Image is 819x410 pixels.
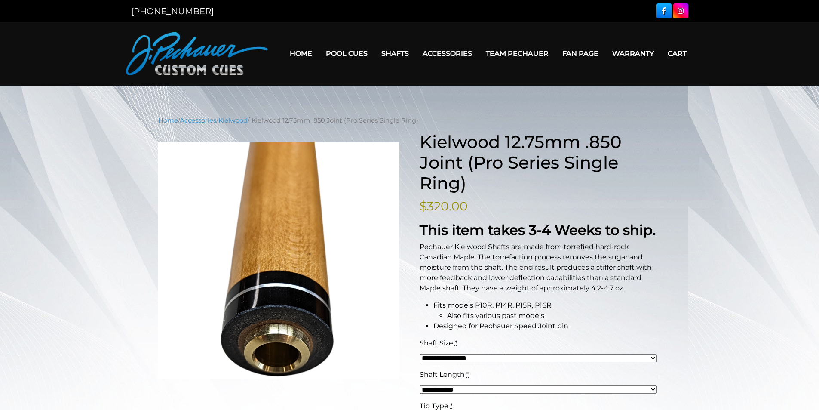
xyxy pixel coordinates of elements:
[455,339,457,347] abbr: required
[218,117,248,124] a: Kielwood
[319,43,374,65] a: Pool Cues
[466,370,469,379] abbr: required
[420,199,468,213] bdi: 320.00
[605,43,661,65] a: Warranty
[420,370,465,379] span: Shaft Length
[416,43,479,65] a: Accessories
[420,339,453,347] span: Shaft Size
[180,117,216,124] a: Accessories
[555,43,605,65] a: Fan Page
[374,43,416,65] a: Shafts
[283,43,319,65] a: Home
[479,43,555,65] a: Team Pechauer
[126,32,268,75] img: Pechauer Custom Cues
[661,43,693,65] a: Cart
[158,116,661,125] nav: Breadcrumb
[433,300,661,321] li: Fits models P10R, P14R, P15R, P16R
[447,311,661,321] li: Also fits various past models
[158,142,400,379] img: 3.png
[433,321,661,331] li: Designed for Pechauer Speed Joint pin
[420,242,661,293] p: Pechauer Kielwood Shafts are made from torrefied hard-rock Canadian Maple. The torrefaction proce...
[420,222,656,238] strong: This item takes 3-4 Weeks to ship.
[420,132,661,194] h1: Kielwood 12.75mm .850 Joint (Pro Series Single Ring)
[450,402,453,410] abbr: required
[158,117,178,124] a: Home
[420,402,448,410] span: Tip Type
[131,6,214,16] a: [PHONE_NUMBER]
[420,199,427,213] span: $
